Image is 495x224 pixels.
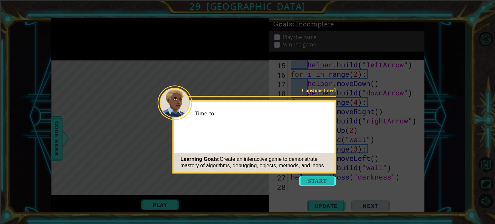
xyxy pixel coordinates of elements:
div: Delete [3,20,492,26]
div: Rename [3,37,492,43]
div: Sort New > Old [3,8,492,14]
div: Sort A > Z [3,3,492,8]
p: Time to [195,110,330,117]
div: Options [3,26,492,32]
span: Learning Goals: [180,156,220,162]
div: Sign out [3,32,492,37]
div: Capstone Level [295,87,336,94]
span: Create an interactive game to demonstrate mastery of algorithms, debugging, objects, methods, and... [180,156,325,168]
div: Move To ... [3,14,492,20]
button: Start [299,176,336,186]
div: Move To ... [3,43,492,49]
